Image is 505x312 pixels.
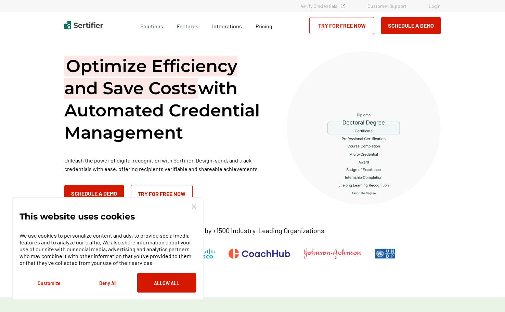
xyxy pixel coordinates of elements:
[304,249,361,259] img: Johnson & Johnson
[429,3,441,9] a: Login
[352,192,376,195] g: Associate Degree
[64,56,237,99] span: Optimize Efficiency and Save Costs
[137,273,196,293] button: Allow All
[78,273,137,293] button: Deny All
[256,21,272,30] a: Pricing
[309,17,374,34] a: Try for Free Now
[180,226,324,235] p: Trusted by +1500 Industry-Leading Organizations
[20,232,196,266] p: We use cookies to personalize content and ads, to provide social media features and to analyze ou...
[20,273,78,293] button: Customize
[381,17,441,34] button: Schedule a Demo
[301,3,345,9] a: Verify Credentials
[64,156,270,173] p: Unleash the power of digital recognition with Sertifier. Design, send, and track credentials with...
[367,3,406,9] a: Customer Support
[64,185,124,202] button: Schedule a Demo
[256,23,272,29] span: Pricing
[140,21,163,30] span: Solutions
[341,4,345,8] img: Verified
[375,249,395,259] img: UNDP
[212,21,242,30] a: Integrations
[20,213,135,220] p: This website uses cookies
[64,55,270,144] h1: with Automated Credential Management
[192,204,196,209] img: Cookie Popup Close
[64,21,103,29] img: Sertifier | Digital Credentialing Platform
[212,23,242,29] span: Integrations
[177,21,198,30] span: Features
[196,249,215,259] img: Cisco
[229,249,290,259] img: CoachHub
[131,185,193,202] a: Try for Free Now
